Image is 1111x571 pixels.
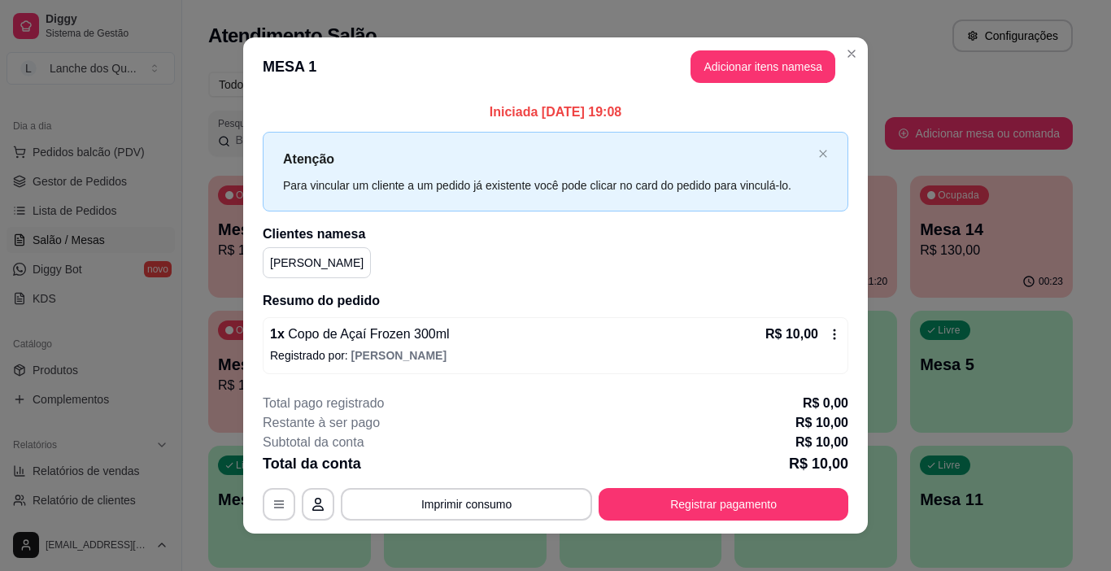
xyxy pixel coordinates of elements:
[270,325,450,344] p: 1 x
[691,50,835,83] button: Adicionar itens namesa
[263,224,848,244] h2: Clientes na mesa
[263,452,361,475] p: Total da conta
[263,394,384,413] p: Total pago registrado
[270,347,841,364] p: Registrado por:
[283,149,812,169] p: Atenção
[795,413,848,433] p: R$ 10,00
[839,41,865,67] button: Close
[818,149,828,159] button: close
[765,325,818,344] p: R$ 10,00
[283,177,812,194] div: Para vincular um cliente a um pedido já existente você pode clicar no card do pedido para vinculá...
[263,102,848,122] p: Iniciada [DATE] 19:08
[599,488,848,521] button: Registrar pagamento
[351,349,447,362] span: [PERSON_NAME]
[243,37,868,96] header: MESA 1
[803,394,848,413] p: R$ 0,00
[341,488,592,521] button: Imprimir consumo
[789,452,848,475] p: R$ 10,00
[270,255,364,271] p: [PERSON_NAME]
[263,291,848,311] h2: Resumo do pedido
[263,413,380,433] p: Restante à ser pago
[285,327,450,341] span: Copo de Açaí Frozen 300ml
[263,433,364,452] p: Subtotal da conta
[795,433,848,452] p: R$ 10,00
